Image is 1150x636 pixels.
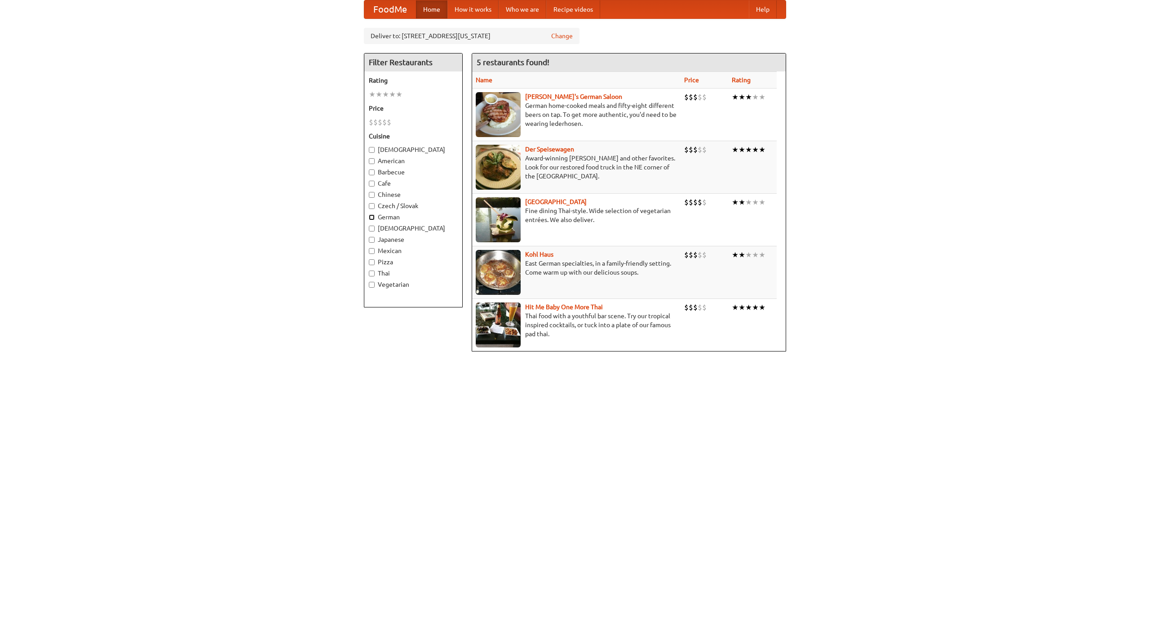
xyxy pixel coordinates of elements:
li: $ [702,250,707,260]
a: Der Speisewagen [525,146,574,153]
label: [DEMOGRAPHIC_DATA] [369,224,458,233]
input: Barbecue [369,169,375,175]
input: Thai [369,271,375,276]
li: $ [378,117,382,127]
b: Hit Me Baby One More Thai [525,303,603,311]
a: Rating [732,76,751,84]
li: $ [369,117,373,127]
a: Recipe videos [546,0,600,18]
b: [GEOGRAPHIC_DATA] [525,198,587,205]
li: ★ [376,89,382,99]
li: $ [698,92,702,102]
li: ★ [396,89,402,99]
label: Thai [369,269,458,278]
li: ★ [759,92,765,102]
img: kohlhaus.jpg [476,250,521,295]
label: Japanese [369,235,458,244]
label: Mexican [369,246,458,255]
a: Who we are [499,0,546,18]
label: [DEMOGRAPHIC_DATA] [369,145,458,154]
input: [DEMOGRAPHIC_DATA] [369,226,375,231]
img: babythai.jpg [476,302,521,347]
li: ★ [739,197,745,207]
li: ★ [745,92,752,102]
label: German [369,213,458,222]
li: $ [693,302,698,312]
li: $ [702,92,707,102]
h4: Filter Restaurants [364,53,462,71]
label: Czech / Slovak [369,201,458,210]
li: $ [684,145,689,155]
label: Chinese [369,190,458,199]
li: ★ [732,197,739,207]
li: ★ [732,250,739,260]
li: ★ [759,302,765,312]
li: ★ [382,89,389,99]
h5: Price [369,104,458,113]
li: $ [702,197,707,207]
li: $ [689,302,693,312]
div: Deliver to: [STREET_ADDRESS][US_STATE] [364,28,579,44]
li: $ [387,117,391,127]
input: Vegetarian [369,282,375,288]
li: ★ [752,197,759,207]
h5: Cuisine [369,132,458,141]
li: $ [702,145,707,155]
li: ★ [745,145,752,155]
li: $ [698,250,702,260]
a: How it works [447,0,499,18]
a: Kohl Haus [525,251,553,258]
a: Name [476,76,492,84]
li: $ [698,145,702,155]
li: $ [693,197,698,207]
li: $ [693,92,698,102]
a: FoodMe [364,0,416,18]
li: ★ [752,250,759,260]
a: Home [416,0,447,18]
p: Fine dining Thai-style. Wide selection of vegetarian entrées. We also deliver. [476,206,677,224]
img: speisewagen.jpg [476,145,521,190]
li: $ [684,197,689,207]
li: $ [684,250,689,260]
li: ★ [732,92,739,102]
input: Pizza [369,259,375,265]
li: ★ [739,250,745,260]
p: Award-winning [PERSON_NAME] and other favorites. Look for our restored food truck in the NE corne... [476,154,677,181]
p: East German specialties, in a family-friendly setting. Come warm up with our delicious soups. [476,259,677,277]
li: $ [684,92,689,102]
li: ★ [752,92,759,102]
input: [DEMOGRAPHIC_DATA] [369,147,375,153]
li: $ [684,302,689,312]
ng-pluralize: 5 restaurants found! [477,58,549,67]
img: satay.jpg [476,197,521,242]
label: Cafe [369,179,458,188]
li: ★ [389,89,396,99]
li: ★ [759,250,765,260]
li: $ [693,250,698,260]
li: ★ [745,250,752,260]
input: Czech / Slovak [369,203,375,209]
input: American [369,158,375,164]
li: ★ [759,197,765,207]
li: ★ [739,145,745,155]
input: German [369,214,375,220]
li: ★ [739,302,745,312]
label: Barbecue [369,168,458,177]
li: $ [698,197,702,207]
p: German home-cooked meals and fifty-eight different beers on tap. To get more authentic, you'd nee... [476,101,677,128]
li: $ [689,92,693,102]
li: ★ [745,197,752,207]
a: [PERSON_NAME]'s German Saloon [525,93,622,100]
li: ★ [752,302,759,312]
img: esthers.jpg [476,92,521,137]
label: Pizza [369,258,458,267]
a: Price [684,76,699,84]
li: $ [689,197,693,207]
li: $ [382,117,387,127]
li: ★ [752,145,759,155]
li: ★ [732,302,739,312]
li: $ [698,302,702,312]
li: ★ [739,92,745,102]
